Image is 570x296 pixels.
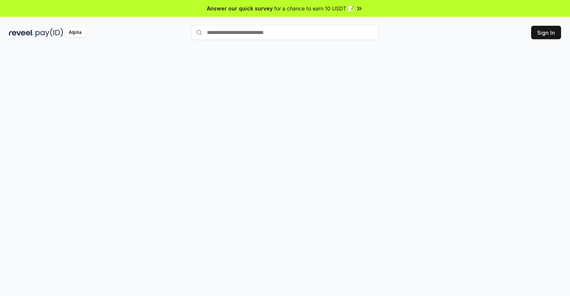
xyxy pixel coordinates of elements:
[531,26,561,39] button: Sign In
[35,28,63,37] img: pay_id
[274,4,354,12] span: for a chance to earn 10 USDT 📝
[207,4,273,12] span: Answer our quick survey
[9,28,34,37] img: reveel_dark
[65,28,86,37] div: Alpha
